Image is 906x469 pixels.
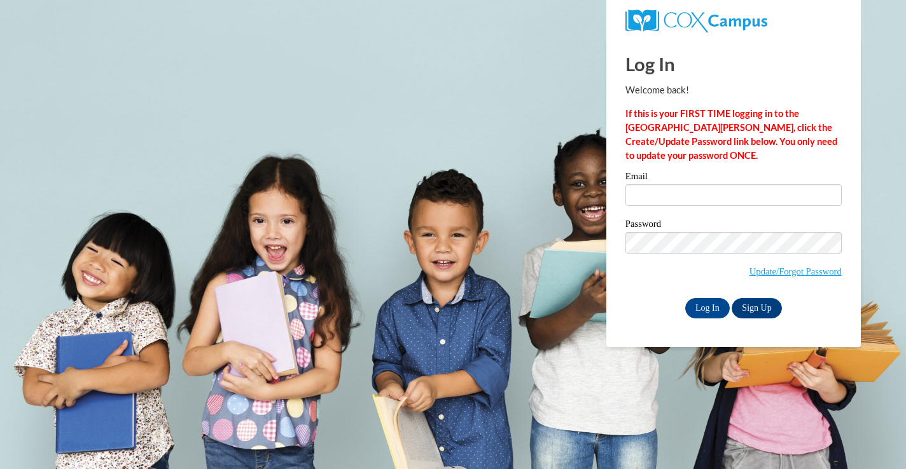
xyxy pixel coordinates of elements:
h1: Log In [625,51,842,77]
img: COX Campus [625,10,767,32]
strong: If this is your FIRST TIME logging in to the [GEOGRAPHIC_DATA][PERSON_NAME], click the Create/Upd... [625,108,837,161]
label: Email [625,172,842,184]
label: Password [625,219,842,232]
p: Welcome back! [625,83,842,97]
a: Update/Forgot Password [749,266,842,276]
input: Log In [685,298,730,318]
a: COX Campus [625,15,767,25]
a: Sign Up [732,298,781,318]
